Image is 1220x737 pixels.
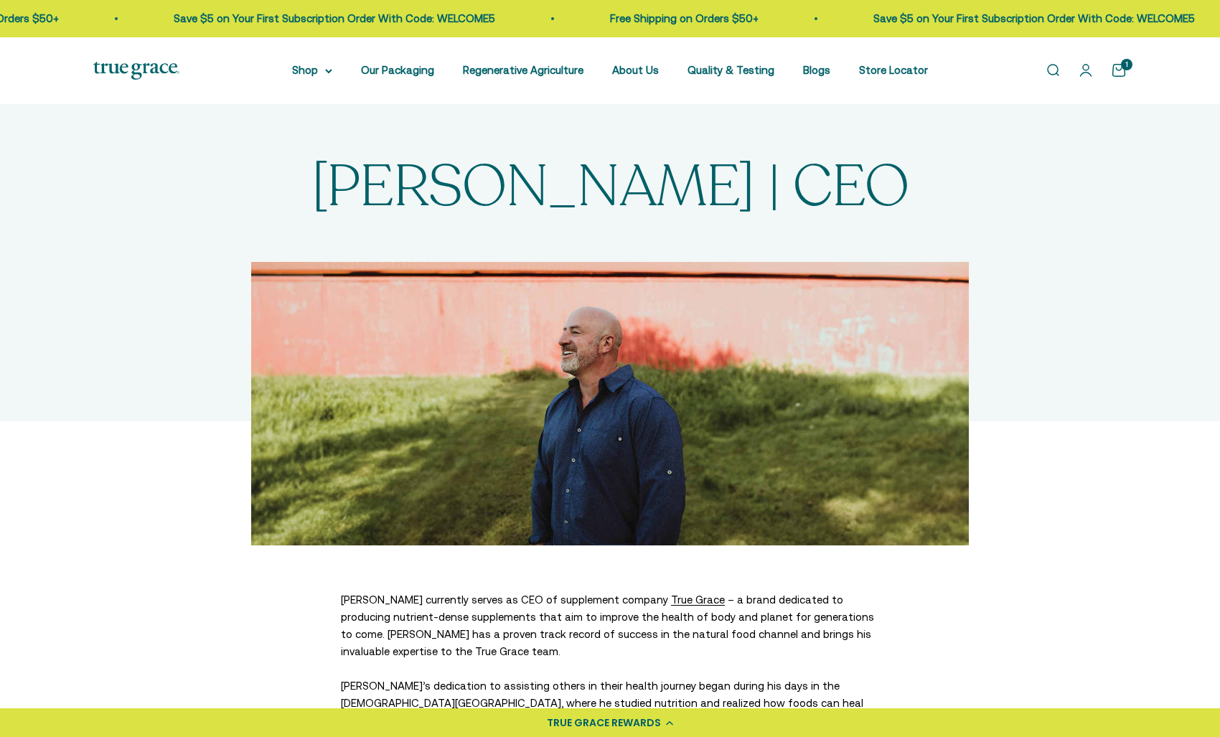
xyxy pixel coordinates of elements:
[311,159,909,216] h1: [PERSON_NAME] | CEO
[859,64,928,76] a: Store Locator
[547,715,661,731] div: TRUE GRACE REWARDS
[612,64,659,76] a: About Us
[329,12,478,24] a: Free Shipping on Orders $50+
[1029,12,1178,24] a: Free Shipping on Orders $50+
[292,62,332,79] summary: Shop
[463,64,583,76] a: Regenerative Agriculture
[251,262,969,545] img: Brian Hall | CEO
[361,64,434,76] a: Our Packaging
[593,10,914,27] p: Save $5 on Your First Subscription Order With Code: WELCOME5
[1121,59,1132,70] cart-count: 1
[688,64,774,76] a: Quality & Testing
[803,64,830,76] a: Blogs
[671,593,725,606] a: True Grace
